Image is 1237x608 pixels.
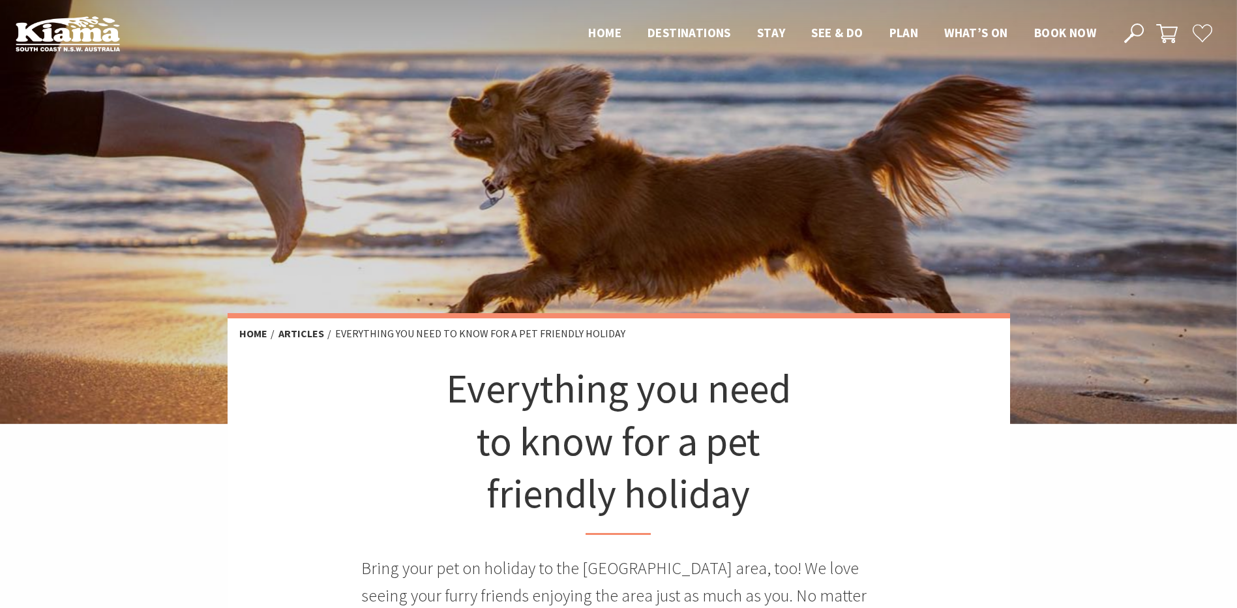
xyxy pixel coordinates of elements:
[278,327,324,341] a: Articles
[648,25,731,40] span: Destinations
[239,327,267,341] a: Home
[944,25,1008,40] span: What’s On
[575,23,1109,44] nav: Main Menu
[426,362,812,535] h1: Everything you need to know for a pet friendly holiday
[811,25,863,40] span: See & Do
[588,25,621,40] span: Home
[1034,25,1096,40] span: Book now
[889,25,919,40] span: Plan
[335,326,625,342] li: Everything you need to know for a pet friendly holiday
[16,16,120,52] img: Kiama Logo
[757,25,786,40] span: Stay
